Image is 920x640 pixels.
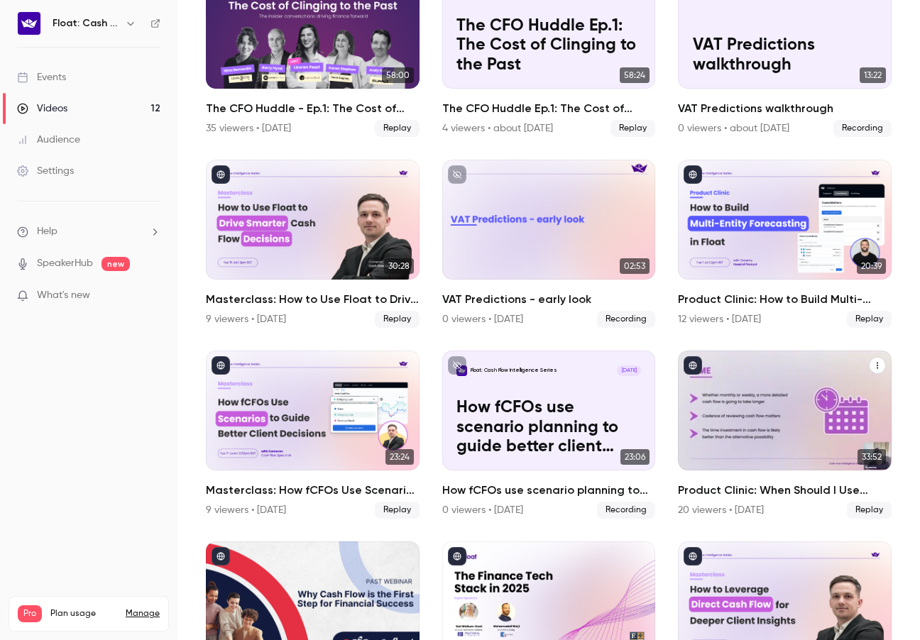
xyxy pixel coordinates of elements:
div: 0 viewers • [DATE] [442,312,523,326]
h6: Float: Cash Flow Intelligence Series [53,16,119,31]
h2: The CFO Huddle Ep.1: The Cost of Clinging to the Past [442,100,656,117]
h2: Masterclass: How to Use Float to Drive Smarter Cash Flow Decisions [206,291,420,308]
span: Replay [847,311,892,328]
div: 4 viewers • about [DATE] [442,121,553,136]
button: published [684,165,702,184]
div: 12 viewers • [DATE] [678,312,761,326]
span: Replay [610,120,655,137]
span: Replay [375,502,420,519]
li: Product Clinic: When Should I Use Weekly vs. Monthly Cash Flow in Float? [678,351,892,519]
li: help-dropdown-opener [17,224,160,239]
span: Recording [833,120,892,137]
span: 58:00 [382,67,414,83]
div: Audience [17,133,80,147]
img: Float: Cash Flow Intelligence Series [18,12,40,35]
button: published [684,356,702,375]
iframe: Noticeable Trigger [143,289,160,302]
span: 20:39 [857,258,886,274]
a: 33:52Product Clinic: When Should I Use Weekly vs. Monthly Cash Flow in Float?20 viewers • [DATE]R... [678,351,892,519]
li: Masterclass: How fCFOs Use Scenario Planning to Guide Better Client Decisions [206,351,420,519]
h2: VAT Predictions walkthrough [678,100,892,117]
span: Recording [597,502,655,519]
div: 20 viewers • [DATE] [678,503,764,517]
span: 02:53 [620,258,650,274]
div: 9 viewers • [DATE] [206,312,286,326]
span: Replay [847,502,892,519]
li: VAT Predictions - early look [442,160,656,328]
h2: The CFO Huddle - Ep.1: The Cost of Clinging to the Past [206,100,420,117]
span: Plan usage [50,608,117,619]
div: 35 viewers • [DATE] [206,121,291,136]
div: 0 viewers • about [DATE] [678,121,789,136]
span: 33:52 [858,449,886,465]
span: 23:06 [620,449,650,465]
h2: Product Clinic: How to Build Multi-Entity Forecasting in Float [678,291,892,308]
div: 9 viewers • [DATE] [206,503,286,517]
p: The CFO Huddle Ep.1: The Cost of Clinging to the Past [456,16,641,75]
span: Replay [375,311,420,328]
li: How fCFOs use scenario planning to guide better client decisions [442,351,656,519]
span: 30:28 [384,258,414,274]
h2: Product Clinic: When Should I Use Weekly vs. Monthly Cash Flow in Float? [678,482,892,499]
h2: VAT Predictions - early look [442,291,656,308]
a: 20:39Product Clinic: How to Build Multi-Entity Forecasting in Float12 viewers • [DATE]Replay [678,160,892,328]
a: Manage [126,608,160,619]
p: How fCFOs use scenario planning to guide better client decisions [456,398,641,456]
p: VAT Predictions walkthrough [693,35,877,74]
div: Videos [17,101,67,116]
a: 23:24Masterclass: How fCFOs Use Scenario Planning to Guide Better Client Decisions9 viewers • [DA... [206,351,420,519]
a: 30:28Masterclass: How to Use Float to Drive Smarter Cash Flow Decisions9 viewers • [DATE]Replay [206,160,420,328]
h2: Masterclass: How fCFOs Use Scenario Planning to Guide Better Client Decisions [206,482,420,499]
button: published [212,356,230,375]
div: Settings [17,164,74,178]
a: 02:53VAT Predictions - early look0 viewers • [DATE]Recording [442,160,656,328]
span: new [102,257,130,271]
span: 23:24 [385,449,414,465]
button: unpublished [448,165,466,184]
span: Help [37,224,57,239]
li: Product Clinic: How to Build Multi-Entity Forecasting in Float [678,160,892,328]
p: Float: Cash Flow Intelligence Series [471,367,557,374]
button: unpublished [448,356,466,375]
a: SpeakerHub [37,256,93,271]
span: 13:22 [860,67,886,83]
h2: How fCFOs use scenario planning to guide better client decisions [442,482,656,499]
button: published [212,547,230,565]
span: Recording [597,311,655,328]
div: Events [17,70,66,84]
li: Masterclass: How to Use Float to Drive Smarter Cash Flow Decisions [206,160,420,328]
span: Replay [375,120,420,137]
a: How fCFOs use scenario planning to guide better client decisions Float: Cash Flow Intelligence Se... [442,351,656,519]
button: published [212,165,230,184]
span: [DATE] [617,365,641,376]
button: published [448,547,466,565]
span: 58:24 [620,67,650,83]
span: What's new [37,288,90,303]
div: 0 viewers • [DATE] [442,503,523,517]
span: Pro [18,605,42,622]
button: published [684,547,702,565]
